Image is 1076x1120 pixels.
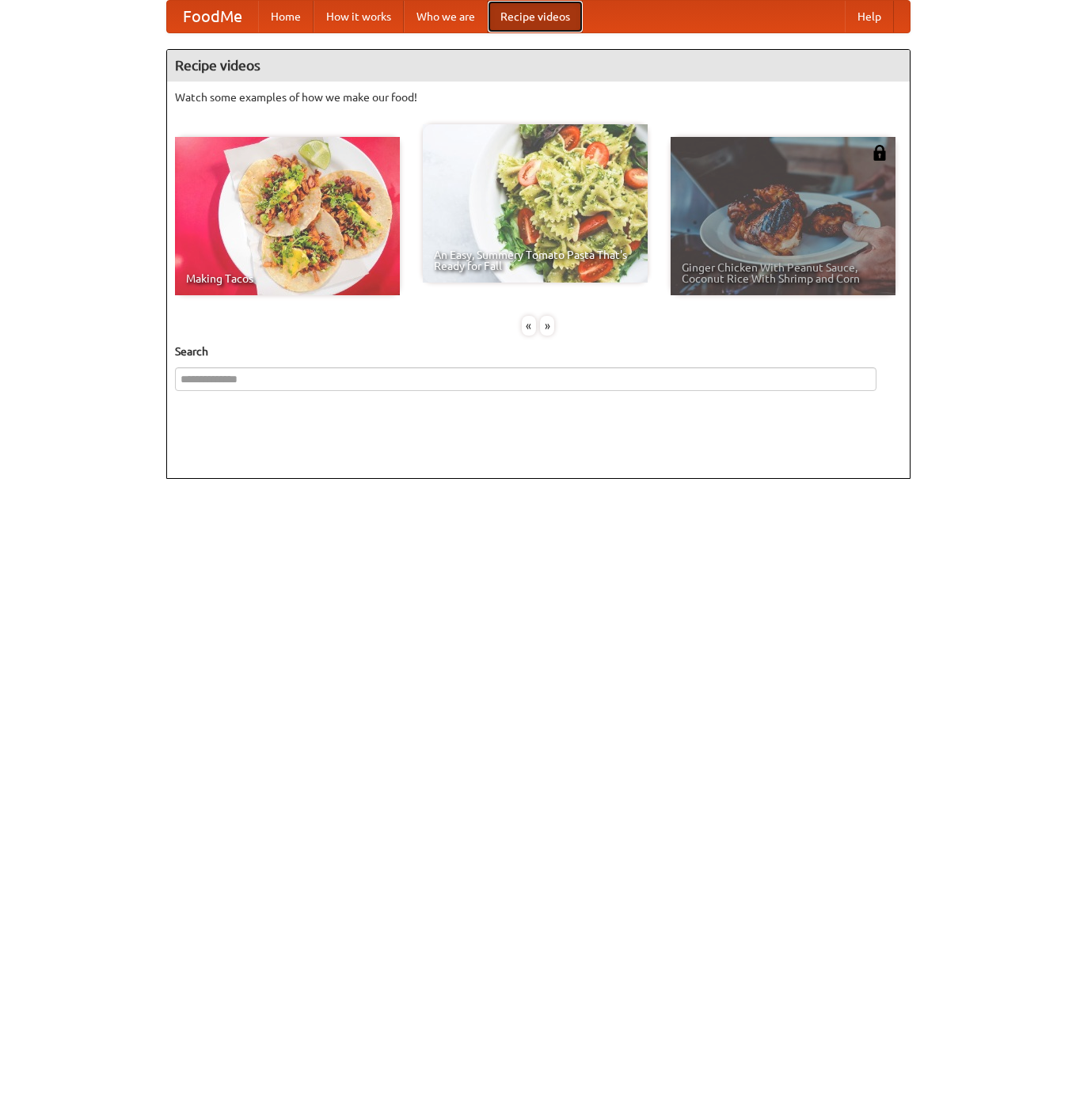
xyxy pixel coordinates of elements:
a: Home [258,1,314,32]
p: Watch some examples of how we make our food! [175,89,902,105]
a: How it works [314,1,404,32]
a: FoodMe [167,1,258,32]
a: Making Tacos [175,137,400,295]
a: Recipe videos [488,1,583,32]
h5: Search [175,344,902,359]
div: « [522,316,536,336]
a: An Easy, Summery Tomato Pasta That's Ready for Fall [423,124,648,283]
span: Making Tacos [186,273,389,284]
img: 483408.png [872,145,888,161]
span: An Easy, Summery Tomato Pasta That's Ready for Fall [434,249,637,271]
h4: Recipe videos [167,50,910,82]
div: » [540,316,554,336]
a: Help [845,1,894,32]
a: Who we are [404,1,488,32]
